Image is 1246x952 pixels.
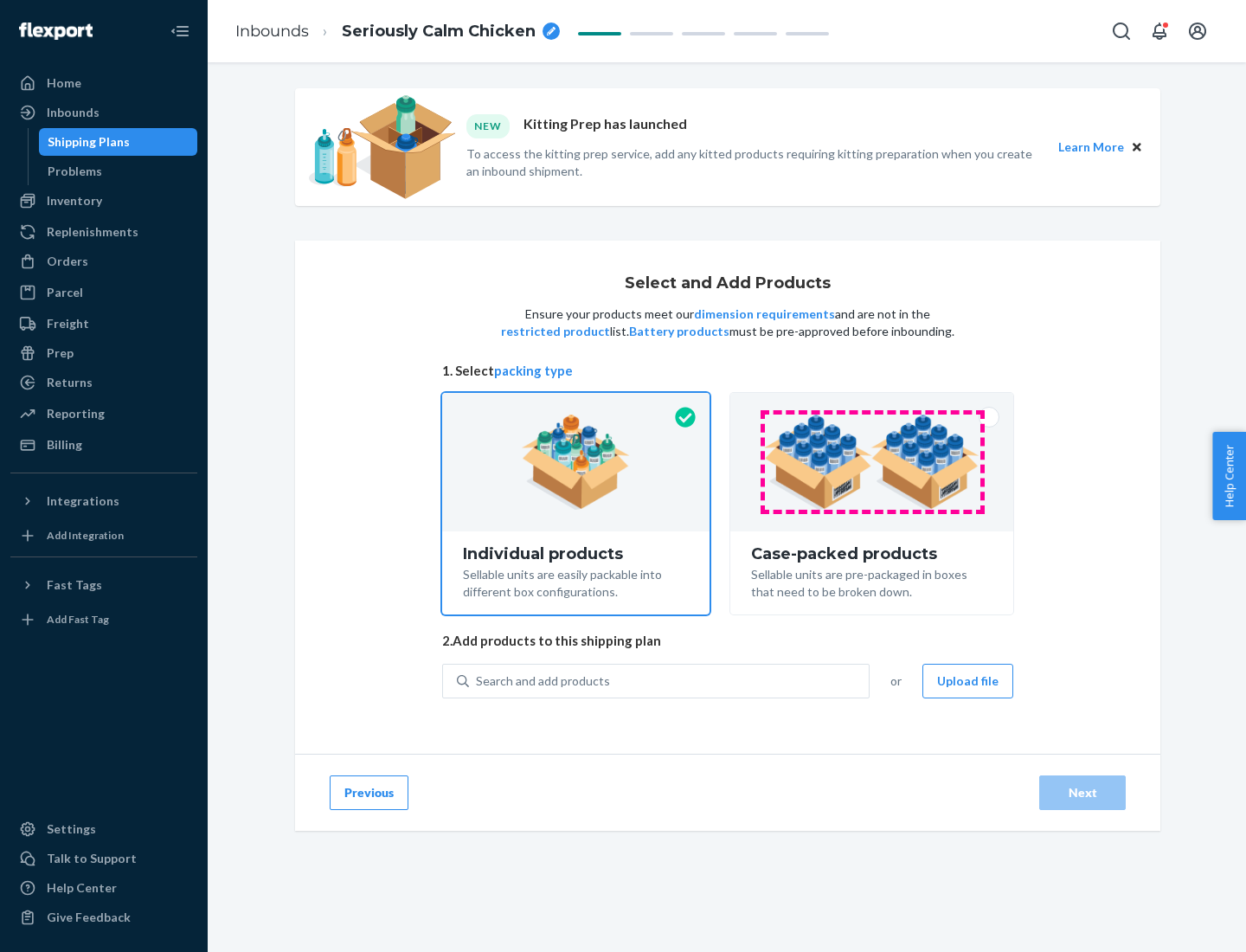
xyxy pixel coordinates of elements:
a: Prep [10,339,197,367]
button: Next [1039,775,1126,810]
img: case-pack.59cecea509d18c883b923b81aeac6d0b.png [764,415,979,510]
div: Sellable units are pre-packaged in boxes that need to be broken down. [751,563,992,601]
button: Open account menu [1180,14,1215,48]
a: Problems [39,158,198,185]
a: Orders [10,248,197,275]
a: Inventory [10,187,197,215]
div: Integrations [47,492,119,510]
div: Prep [47,344,74,362]
div: Fast Tags [47,576,102,594]
a: Inbounds [10,99,197,126]
div: NEW [466,114,510,138]
a: Inbounds [235,22,309,41]
div: Sellable units are easily packable into different box configurations. [463,563,689,601]
button: packing type [494,362,573,380]
div: Search and add products [476,672,610,690]
span: or [890,672,902,690]
div: Replenishments [47,223,138,241]
button: Upload file [922,664,1013,698]
div: Individual products [463,545,689,563]
div: Inventory [47,192,102,209]
div: Settings [47,820,96,838]
a: Home [10,69,197,97]
div: Next [1054,784,1111,801]
a: Returns [10,369,197,396]
div: Billing [47,436,82,453]
a: Talk to Support [10,845,197,872]
div: Freight [47,315,89,332]
div: Orders [47,253,88,270]
a: Parcel [10,279,197,306]
div: Reporting [47,405,105,422]
div: Case-packed products [751,545,992,563]
div: Returns [47,374,93,391]
div: Help Center [47,879,117,897]
button: restricted product [501,323,610,340]
button: Learn More [1058,138,1124,157]
a: Replenishments [10,218,197,246]
div: Add Integration [47,528,124,543]
button: Previous [330,775,408,810]
ol: breadcrumbs [222,6,574,57]
span: Seriously Calm Chicken [342,21,536,43]
button: Close Navigation [163,14,197,48]
a: Add Fast Tag [10,606,197,634]
button: Open Search Box [1104,14,1139,48]
button: dimension requirements [694,306,835,323]
button: Battery products [629,323,729,340]
img: Flexport logo [19,23,93,40]
div: Inbounds [47,104,100,121]
a: Shipping Plans [39,128,198,156]
button: Help Center [1212,432,1246,520]
p: Ensure your products meet our and are not in the list. must be pre-approved before inbounding. [499,306,956,340]
button: Give Feedback [10,904,197,931]
a: Freight [10,310,197,338]
h1: Select and Add Products [625,275,831,293]
button: Open notifications [1142,14,1177,48]
button: Integrations [10,487,197,515]
a: Billing [10,431,197,459]
div: Parcel [47,284,83,301]
div: Give Feedback [47,909,131,926]
a: Help Center [10,874,197,902]
span: 2. Add products to this shipping plan [442,632,1013,650]
div: Add Fast Tag [47,612,109,627]
button: Close [1127,138,1146,157]
div: Shipping Plans [48,133,130,151]
div: Home [47,74,81,92]
p: Kitting Prep has launched [523,114,687,138]
img: individual-pack.facf35554cb0f1810c75b2bd6df2d64e.png [522,415,630,510]
a: Settings [10,815,197,843]
a: Add Integration [10,522,197,550]
p: To access the kitting prep service, add any kitted products requiring kitting preparation when yo... [466,145,1043,180]
a: Reporting [10,400,197,428]
div: Talk to Support [47,850,137,867]
button: Fast Tags [10,571,197,599]
span: 1. Select [442,362,1013,380]
div: Problems [48,163,102,180]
